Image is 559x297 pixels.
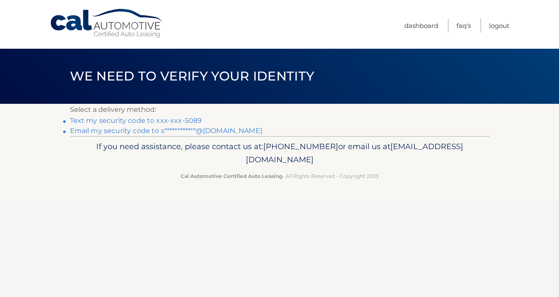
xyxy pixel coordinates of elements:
span: [PHONE_NUMBER] [263,142,338,151]
p: - All Rights Reserved - Copyright 2025 [75,172,484,180]
a: FAQ's [456,19,471,33]
strong: Cal Automotive Certified Auto Leasing [181,173,282,179]
a: Logout [489,19,509,33]
p: Select a delivery method: [70,104,489,116]
a: Dashboard [404,19,438,33]
span: We need to verify your identity [70,68,314,84]
a: Text my security code to xxx-xxx-5089 [70,117,202,125]
p: If you need assistance, please contact us at: or email us at [75,140,484,167]
a: Cal Automotive [50,8,164,39]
